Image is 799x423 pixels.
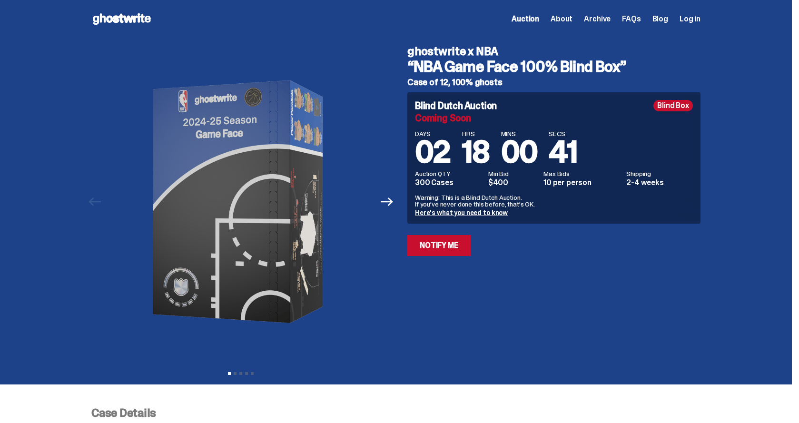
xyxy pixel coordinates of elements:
dt: Min Bid [488,170,538,177]
a: Log in [680,15,700,23]
a: FAQs [622,15,641,23]
span: HRS [462,130,490,137]
span: 00 [501,132,538,172]
h5: Case of 12, 100% ghosts [407,78,700,87]
button: View slide 1 [228,372,231,375]
button: View slide 5 [251,372,254,375]
div: Blind Box [653,100,693,111]
span: 41 [549,132,577,172]
dt: Shipping [626,170,693,177]
p: Case Details [91,407,700,419]
a: Notify Me [407,235,471,256]
a: Here's what you need to know [415,208,508,217]
dt: Max Bids [543,170,621,177]
dt: Auction QTY [415,170,483,177]
div: Coming Soon [415,113,693,123]
button: View slide 4 [245,372,248,375]
button: View slide 2 [234,372,237,375]
img: NBA-Hero-1.png [110,38,372,365]
dd: 2-4 weeks [626,179,693,187]
a: Auction [512,15,539,23]
h4: Blind Dutch Auction [415,101,497,110]
h4: ghostwrite x NBA [407,46,700,57]
button: Next [376,191,397,212]
span: DAYS [415,130,451,137]
a: Archive [584,15,611,23]
span: 02 [415,132,451,172]
dd: 10 per person [543,179,621,187]
span: MINS [501,130,538,137]
dd: 300 Cases [415,179,483,187]
h3: “NBA Game Face 100% Blind Box” [407,59,700,74]
span: 18 [462,132,490,172]
span: SECS [549,130,577,137]
p: Warning: This is a Blind Dutch Auction. If you’ve never done this before, that’s OK. [415,194,693,207]
a: About [551,15,572,23]
button: View slide 3 [239,372,242,375]
dd: $400 [488,179,538,187]
a: Blog [652,15,668,23]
